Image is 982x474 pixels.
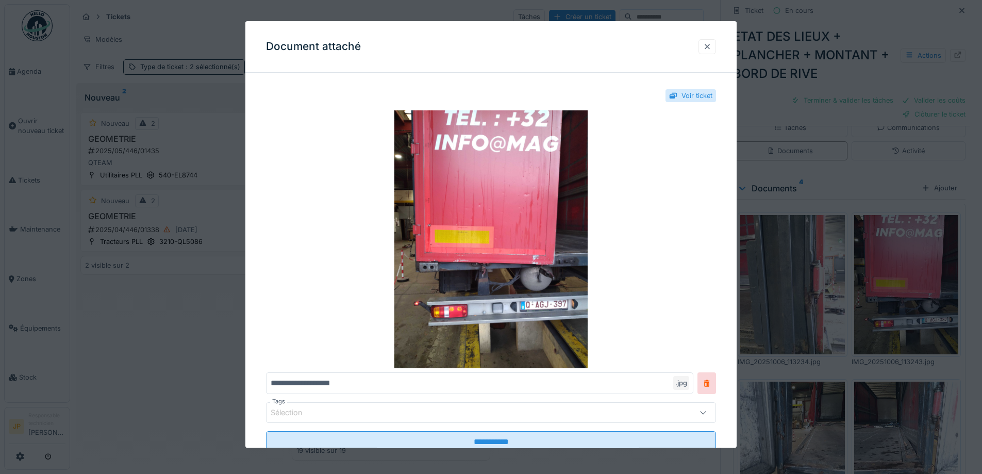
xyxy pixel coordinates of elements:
div: Voir ticket [681,91,712,101]
div: .jpg [673,377,689,390]
h3: Document attaché [266,40,361,53]
img: ca4e9d30-5ad6-4021-bed1-987e47035cd0-IMG_20251006_113243.jpg [266,111,716,369]
div: Sélection [271,407,317,419]
label: Tags [270,398,287,406]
